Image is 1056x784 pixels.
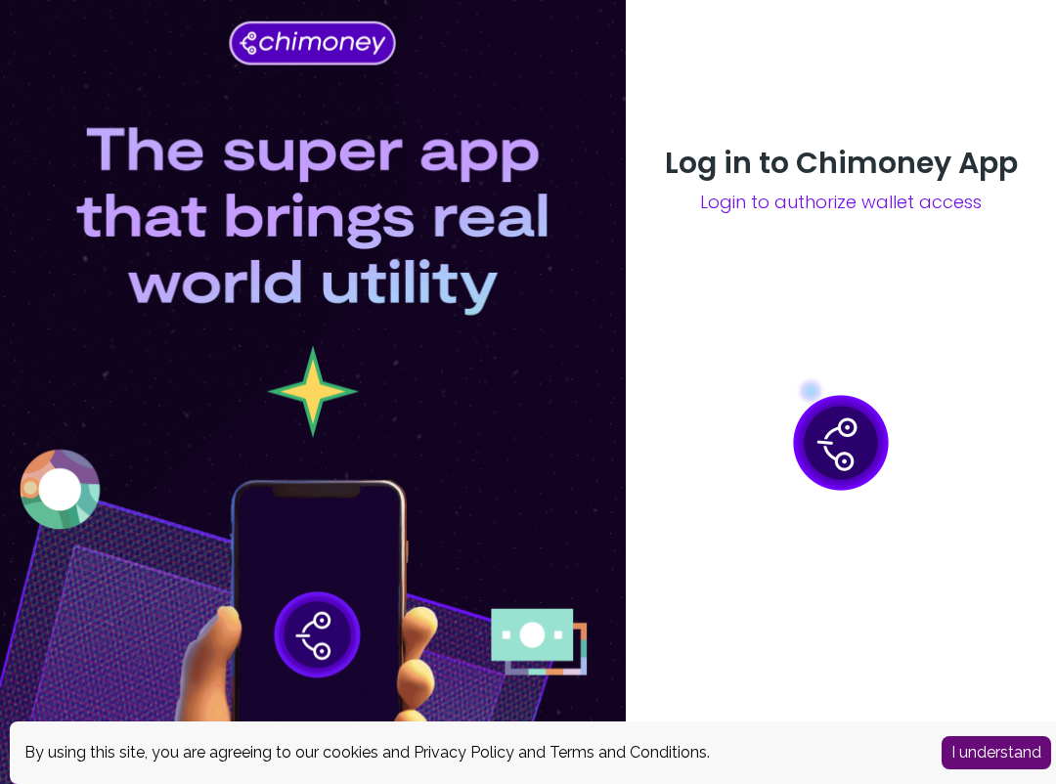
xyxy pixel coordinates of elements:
div: By using this site, you are agreeing to our cookies and and . [24,741,912,764]
a: Privacy Policy [414,743,514,762]
a: Terms and Conditions [550,743,707,762]
h3: Log in to Chimoney App [649,146,1033,181]
img: chimoney-app-loader.gif [743,345,939,541]
button: Accept cookies [942,736,1051,769]
span: Login to authorize wallet access [649,189,1033,216]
